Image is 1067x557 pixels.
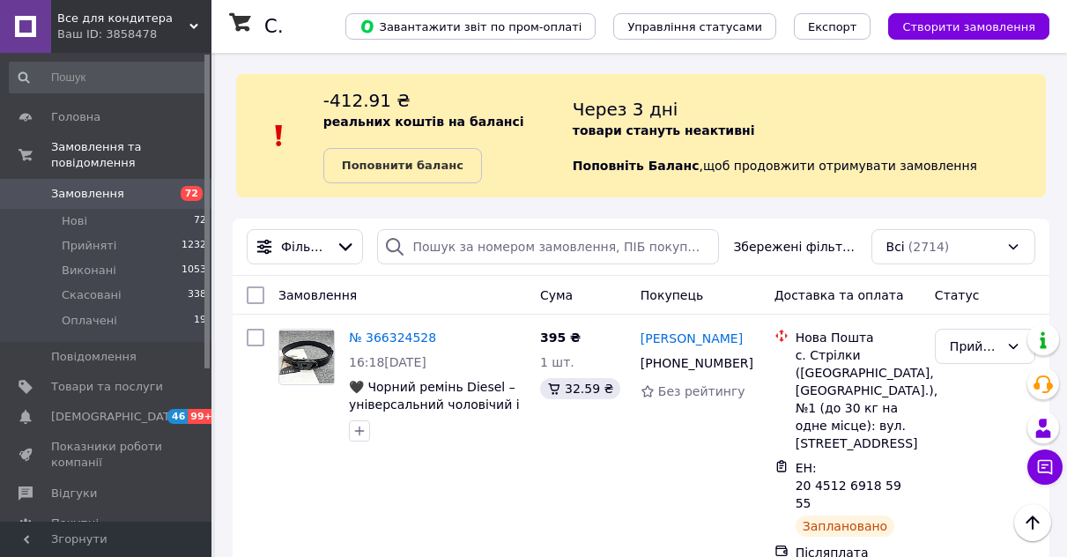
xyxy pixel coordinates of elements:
[540,288,573,302] span: Cума
[627,20,762,33] span: Управління статусами
[886,238,905,256] span: Всі
[278,288,357,302] span: Замовлення
[51,409,182,425] span: [DEMOGRAPHIC_DATA]
[637,351,747,375] div: [PHONE_NUMBER]
[182,263,206,278] span: 1053
[377,229,720,264] input: Пошук за номером замовлення, ПІБ покупця, номером телефону, Email, номером накладної
[51,439,163,471] span: Показники роботи компанії
[57,26,211,42] div: Ваш ID: 3858478
[540,330,581,345] span: 395 ₴
[62,213,87,229] span: Нові
[323,90,411,111] span: -412.91 ₴
[278,329,335,385] a: Фото товару
[796,346,921,452] div: с. Стрілки ([GEOGRAPHIC_DATA], [GEOGRAPHIC_DATA].), №1 (до 30 кг на одне місце): вул. [STREET_ADD...
[62,238,116,254] span: Прийняті
[359,19,582,34] span: Завантажити звіт по пром-оплаті
[266,123,293,149] img: :exclamation:
[188,409,217,424] span: 99+
[349,355,426,369] span: 16:18[DATE]
[902,20,1035,33] span: Створити замовлення
[51,379,163,395] span: Товари та послуги
[62,263,116,278] span: Виконані
[181,186,203,201] span: 72
[573,88,1046,183] div: , щоб продовжити отримувати замовлення
[194,213,206,229] span: 72
[796,516,895,537] div: Заплановано
[51,486,97,501] span: Відгуки
[62,287,122,303] span: Скасовані
[774,288,904,302] span: Доставка та оплата
[888,13,1049,40] button: Створити замовлення
[51,516,99,531] span: Покупці
[323,115,524,129] b: реальних коштів на балансі
[950,337,999,356] div: Прийнято
[264,16,443,37] h1: Список замовлень
[808,20,857,33] span: Експорт
[613,13,776,40] button: Управління статусами
[540,355,574,369] span: 1 шт.
[51,139,211,171] span: Замовлення та повідомлення
[342,159,463,172] b: Поповнити баланс
[1027,449,1063,485] button: Чат з покупцем
[188,287,206,303] span: 338
[573,159,700,173] b: Поповніть Баланс
[540,378,620,399] div: 32.59 ₴
[349,330,436,345] a: № 366324528
[573,99,678,120] span: Через 3 дні
[733,238,856,256] span: Збережені фільтри:
[796,329,921,346] div: Нова Пошта
[323,148,482,183] a: Поповнити баланс
[51,186,124,202] span: Замовлення
[281,238,329,256] span: Фільтри
[9,62,208,93] input: Пошук
[167,409,188,424] span: 46
[51,349,137,365] span: Повідомлення
[194,313,206,329] span: 19
[794,13,871,40] button: Експорт
[182,238,206,254] span: 1232
[641,288,703,302] span: Покупець
[57,11,189,26] span: Все для кондитера
[279,330,334,384] img: Фото товару
[908,240,950,254] span: (2714)
[573,123,755,137] b: товари стануть неактивні
[1014,504,1051,541] button: Наверх
[658,384,745,398] span: Без рейтингу
[871,19,1049,33] a: Створити замовлення
[641,330,743,347] a: [PERSON_NAME]
[935,288,980,302] span: Статус
[796,461,901,510] span: ЕН: 20 4512 6918 5955
[62,313,117,329] span: Оплачені
[51,109,100,125] span: Головна
[349,380,520,447] a: 🖤 Чорний ремінь Diesel – універсальний чоловічий і жіночий ремінь Дизель преміум-якості
[345,13,596,40] button: Завантажити звіт по пром-оплаті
